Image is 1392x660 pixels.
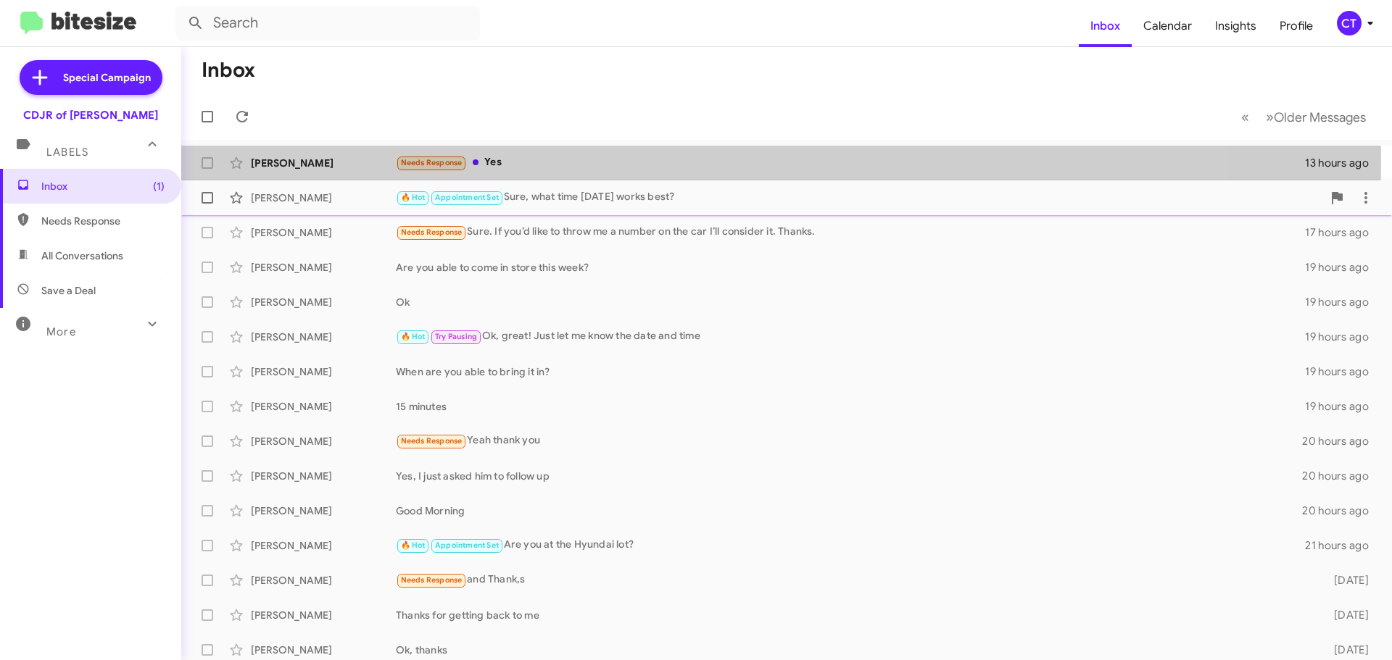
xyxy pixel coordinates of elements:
div: and Thank,s [396,572,1311,588]
a: Profile [1268,5,1325,47]
a: Inbox [1079,5,1132,47]
span: More [46,325,76,338]
a: Calendar [1132,5,1203,47]
div: Ok, thanks [396,643,1311,657]
div: 20 hours ago [1302,434,1380,448]
div: [PERSON_NAME] [251,573,396,588]
div: 21 hours ago [1305,538,1380,553]
div: [PERSON_NAME] [251,364,396,379]
div: Sure, what time [DATE] works best? [396,189,1322,206]
div: CT [1337,11,1362,35]
span: » [1266,108,1274,126]
div: Yeah thank you [396,433,1302,449]
input: Search [175,6,480,41]
h1: Inbox [202,59,255,82]
span: 🔥 Hot [401,193,426,202]
div: CDJR of [PERSON_NAME] [23,108,158,122]
span: Needs Response [401,436,463,446]
div: Yes [396,154,1305,171]
div: Ok, great! Just let me know the date and time [396,328,1305,345]
span: Appointment Set [435,193,499,202]
div: Sure. If you’d like to throw me a number on the car I’ll consider it. Thanks. [396,224,1305,241]
span: Needs Response [41,214,165,228]
div: Are you at the Hyundai lot? [396,537,1305,554]
button: CT [1325,11,1376,35]
nav: Page navigation example [1233,102,1375,132]
div: Ok [396,295,1305,309]
div: Yes, I just asked him to follow up [396,469,1302,483]
div: 15 minutes [396,399,1305,414]
div: 19 hours ago [1305,295,1380,309]
div: 20 hours ago [1302,469,1380,483]
div: [PERSON_NAME] [251,225,396,240]
div: [PERSON_NAME] [251,643,396,657]
span: Needs Response [401,575,463,585]
a: Insights [1203,5,1268,47]
div: [PERSON_NAME] [251,504,396,518]
div: [PERSON_NAME] [251,156,396,170]
span: All Conversations [41,248,123,263]
div: 19 hours ago [1305,364,1380,379]
button: Next [1257,102,1375,132]
span: « [1241,108,1249,126]
div: When are you able to bring it in? [396,364,1305,379]
div: [DATE] [1311,608,1380,622]
div: 19 hours ago [1305,260,1380,275]
div: 19 hours ago [1305,330,1380,344]
div: [PERSON_NAME] [251,191,396,205]
div: 13 hours ago [1305,156,1380,170]
div: [PERSON_NAME] [251,538,396,553]
div: Good Morning [396,504,1302,518]
a: Special Campaign [20,60,162,95]
span: Labels [46,146,88,159]
span: Save a Deal [41,283,96,298]
div: [PERSON_NAME] [251,260,396,275]
span: Inbox [41,179,165,193]
span: Try Pausing [435,332,477,341]
div: 17 hours ago [1305,225,1380,240]
div: [DATE] [1311,573,1380,588]
div: [PERSON_NAME] [251,434,396,448]
div: [PERSON_NAME] [251,608,396,622]
div: [PERSON_NAME] [251,330,396,344]
div: 19 hours ago [1305,399,1380,414]
span: (1) [153,179,165,193]
div: Thanks for getting back to me [396,608,1311,622]
span: 🔥 Hot [401,540,426,550]
span: 🔥 Hot [401,332,426,341]
span: Needs Response [401,158,463,167]
span: Special Campaign [63,70,151,85]
div: Are you able to come in store this week? [396,260,1305,275]
span: Needs Response [401,227,463,237]
div: [DATE] [1311,643,1380,657]
div: [PERSON_NAME] [251,295,396,309]
button: Previous [1232,102,1258,132]
div: [PERSON_NAME] [251,399,396,414]
span: Appointment Set [435,540,499,550]
div: [PERSON_NAME] [251,469,396,483]
div: 20 hours ago [1302,504,1380,518]
span: Older Messages [1274,109,1366,125]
